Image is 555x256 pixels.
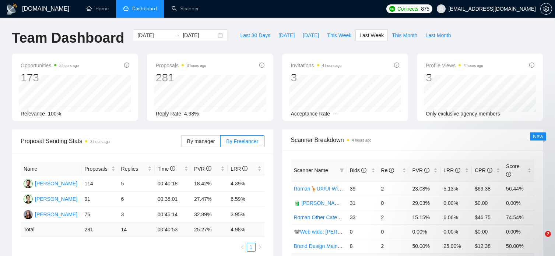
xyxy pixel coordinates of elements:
[81,223,118,237] td: 281
[291,71,342,85] div: 3
[530,231,548,249] iframe: Intercom live chat
[378,224,410,239] td: 0
[155,176,191,192] td: 00:40:18
[409,210,440,224] td: 15.15%
[21,162,81,176] th: Name
[238,243,247,252] button: left
[347,239,378,253] td: 8
[327,31,351,39] span: This Week
[24,195,33,204] img: VK
[35,210,77,218] div: [PERSON_NAME]
[409,196,440,210] td: 29.03%
[409,239,440,253] td: 50.00%
[81,162,118,176] th: Proposals
[121,165,146,173] span: Replies
[21,71,79,85] div: 173
[238,243,247,252] li: Previous Page
[228,207,264,223] td: 3.95%
[118,207,155,223] td: 3
[90,140,110,144] time: 3 hours ago
[156,61,206,70] span: Proposals
[503,239,534,253] td: 50.00%
[21,61,79,70] span: Opportunities
[338,165,345,176] span: filter
[191,192,228,207] td: 27.47%
[541,6,552,12] span: setting
[48,111,61,117] span: 100%
[258,245,262,249] span: right
[503,181,534,196] td: 56.44%
[24,180,77,186] a: RV[PERSON_NAME]
[191,207,228,223] td: 32.89%
[347,210,378,224] td: 33
[389,168,394,173] span: info-circle
[426,61,483,70] span: Profile Views
[118,223,155,237] td: 14
[187,138,215,144] span: By manager
[506,172,511,177] span: info-circle
[206,166,211,171] span: info-circle
[409,181,440,196] td: 23.08%
[394,63,399,68] span: info-circle
[439,6,444,11] span: user
[191,223,228,237] td: 25.27 %
[247,243,256,252] li: 1
[359,31,384,39] span: Last Week
[291,61,342,70] span: Invitations
[137,31,171,39] input: Start date
[174,32,180,38] span: swap-right
[259,63,264,68] span: info-circle
[529,63,534,68] span: info-circle
[170,166,175,171] span: info-circle
[294,243,359,249] a: Brand Design Main (Valeriia)
[6,3,18,15] img: logo
[24,179,33,188] img: RV
[333,111,336,117] span: --
[231,166,247,172] span: LRR
[228,176,264,192] td: 4.39%
[299,29,323,41] button: [DATE]
[81,176,118,192] td: 114
[378,239,410,253] td: 2
[350,167,366,173] span: Bids
[256,243,264,252] button: right
[464,64,483,68] time: 4 hours ago
[87,6,109,12] a: homeHome
[226,138,258,144] span: By Freelancer
[347,181,378,196] td: 39
[21,223,81,237] td: Total
[172,6,199,12] a: searchScanner
[35,179,77,188] div: [PERSON_NAME]
[425,31,451,39] span: Last Month
[540,6,552,12] a: setting
[322,64,342,68] time: 4 hours ago
[409,224,440,239] td: 0.00%
[187,64,206,68] time: 3 hours ago
[118,192,155,207] td: 6
[155,192,191,207] td: 00:38:01
[545,231,551,237] span: 7
[247,243,255,251] a: 1
[421,5,429,13] span: 875
[323,29,355,41] button: This Week
[397,5,419,13] span: Connects:
[378,210,410,224] td: 2
[24,196,77,202] a: VK[PERSON_NAME]
[303,31,319,39] span: [DATE]
[183,31,216,39] input: End date
[21,136,181,146] span: Proposal Sending Stats
[294,200,449,206] a: 🧃 [PERSON_NAME] Other Categories 09.12: UX/UI & Web design
[388,29,421,41] button: This Month
[440,181,472,196] td: 5.13%
[21,111,45,117] span: Relevance
[59,64,79,68] time: 3 hours ago
[84,165,109,173] span: Proposals
[294,229,411,235] a: 🐨Web wide: [PERSON_NAME] 03/07 bid in range
[291,111,330,117] span: Acceptance Rate
[475,167,492,173] span: CPR
[487,168,492,173] span: info-circle
[24,210,33,219] img: TB
[236,29,274,41] button: Last 30 Days
[506,163,520,177] span: Score
[389,6,395,12] img: upwork-logo.png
